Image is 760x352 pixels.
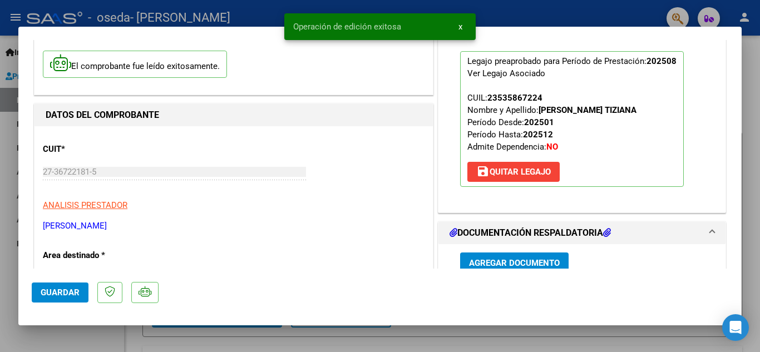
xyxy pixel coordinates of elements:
strong: 202508 [647,56,677,66]
mat-expansion-panel-header: DOCUMENTACIÓN RESPALDATORIA [438,222,726,244]
div: Ver Legajo Asociado [467,67,545,80]
p: Legajo preaprobado para Período de Prestación: [460,51,684,187]
p: CUIT [43,143,157,156]
span: Agregar Documento [469,258,560,268]
span: Operación de edición exitosa [293,21,401,32]
span: x [458,22,462,32]
p: El comprobante fue leído exitosamente. [43,51,227,78]
div: Open Intercom Messenger [722,314,749,341]
button: Quitar Legajo [467,162,560,182]
button: Agregar Documento [460,252,569,273]
h1: DOCUMENTACIÓN RESPALDATORIA [450,226,611,240]
span: ANALISIS PRESTADOR [43,200,127,210]
div: PREAPROBACIÓN PARA INTEGRACION [438,34,726,212]
p: Area destinado * [43,249,157,262]
button: Guardar [32,282,88,303]
div: 23535867224 [487,92,542,104]
button: x [450,17,471,37]
span: Quitar Legajo [476,167,551,177]
mat-icon: save [476,165,490,178]
span: Guardar [41,287,80,298]
p: [PERSON_NAME] [43,220,425,232]
strong: 202512 [523,130,553,140]
strong: [PERSON_NAME] TIZIANA [539,105,636,115]
span: CUIL: Nombre y Apellido: Período Desde: Período Hasta: Admite Dependencia: [467,93,636,152]
strong: DATOS DEL COMPROBANTE [46,110,159,120]
strong: NO [546,142,558,152]
strong: 202501 [524,117,554,127]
